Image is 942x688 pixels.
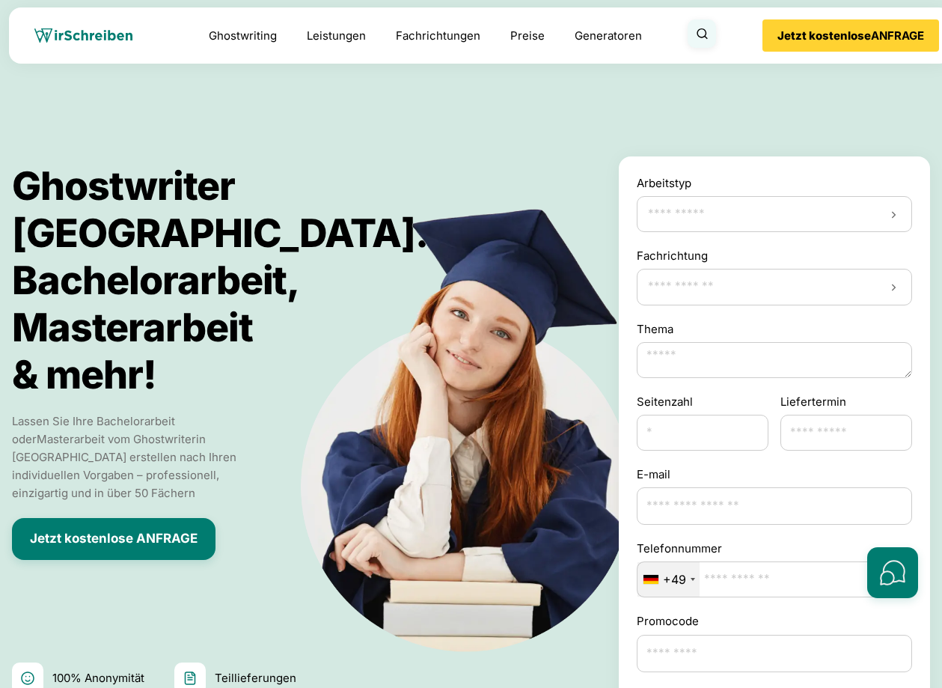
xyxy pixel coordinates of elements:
[12,413,244,502] p: Lassen Sie Ihre Bachelorarbeit oder Masterarbeit vom Ghostwriter in [GEOGRAPHIC_DATA] erstellen n...
[637,466,912,484] label: E-mail
[762,19,939,52] button: Jetzt kostenloseANFRAGE
[265,162,691,654] img: Ghostwriter Österreich: Bachelorarbeit, Masterarbeit <br>& mehr!
[637,540,912,558] label: Telefonnummer
[575,27,642,45] a: Generatoren
[12,518,215,560] button: Jetzt kostenlose ANFRAGE
[637,320,912,338] label: Thema
[209,27,277,45] a: Ghostwriting
[688,19,716,48] button: Suche öffnen
[780,393,846,411] label: Liefertermin
[510,28,545,43] a: Preise
[637,393,768,411] label: Seitenzahl
[663,573,686,586] div: +49
[637,562,700,597] div: Telephone country code
[34,28,132,43] img: wirschreiben
[637,247,708,265] label: Fachrichtung
[396,27,480,45] a: Fachrichtungen
[307,27,366,45] a: Leistungen
[637,612,912,630] label: Promocode
[777,28,871,43] b: Jetzt kostenlose
[215,669,296,687] span: Teillieferungen
[52,669,144,687] span: 100% Anonymität
[12,162,510,398] h1: Ghostwriter [GEOGRAPHIC_DATA]: Bachelorarbeit, Masterarbeit & mehr!
[637,174,691,192] label: Arbeitstyp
